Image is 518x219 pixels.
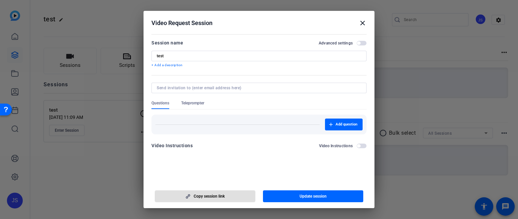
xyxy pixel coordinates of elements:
input: Send invitation to (enter email address here) [157,85,359,91]
button: Update session [263,190,364,202]
span: Teleprompter [181,100,204,106]
div: Video Instructions [151,142,193,150]
button: Add question [325,119,363,130]
p: + Add a description [151,63,367,68]
input: Enter Session Name [157,53,361,59]
mat-icon: close [359,19,367,27]
span: Add question [336,122,357,127]
span: Copy session link [194,194,225,199]
h2: Advanced settings [319,41,353,46]
div: Video Request Session [151,19,367,27]
div: Session name [151,39,183,47]
button: Copy session link [155,190,255,202]
h2: Video Instructions [319,143,353,149]
span: Questions [151,100,169,106]
span: Update session [300,194,327,199]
